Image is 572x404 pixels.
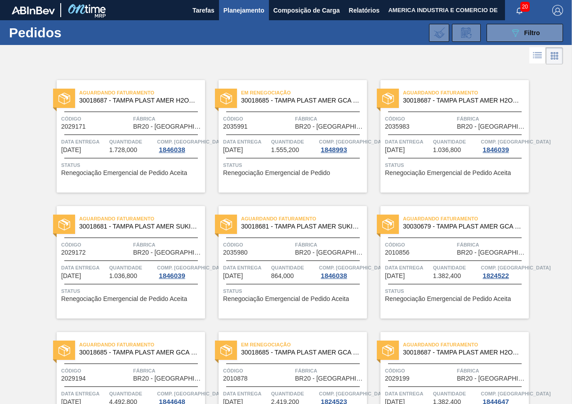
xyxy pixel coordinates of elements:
[385,296,511,302] span: Renegociação Emergencial de Pedido Aceita
[61,170,187,176] span: Renegociação Emergencial de Pedido Aceita
[403,214,529,223] span: Aguardando Faturamento
[433,389,479,398] span: Quantidade
[433,273,461,279] span: 1.382,400
[58,345,70,356] img: status
[481,146,510,153] div: 1846039
[61,389,107,398] span: Data entrega
[61,273,81,279] span: 01/10/2025
[319,272,349,279] div: 1846038
[157,137,203,153] a: Comp. [GEOGRAPHIC_DATA]1846038
[403,340,529,349] span: Aguardando Faturamento
[520,2,530,12] span: 20
[481,263,527,279] a: Comp. [GEOGRAPHIC_DATA]1824522
[109,147,137,153] span: 1.728,000
[220,93,232,104] img: status
[79,97,198,104] span: 30018687 - TAMPA PLAST AMER H2OH LIMAO S/LINER
[61,366,131,375] span: Código
[271,263,317,272] span: Quantidade
[58,93,70,104] img: status
[457,375,527,382] span: BR20 - Sapucaia
[61,287,203,296] span: Status
[385,263,431,272] span: Data entrega
[457,114,527,123] span: Fábrica
[223,375,248,382] span: 2010878
[382,345,394,356] img: status
[223,273,243,279] span: 01/10/2025
[385,137,431,146] span: Data entrega
[319,137,365,153] a: Comp. [GEOGRAPHIC_DATA]1848993
[79,214,205,223] span: Aguardando Faturamento
[271,147,299,153] span: 1.555,200
[220,219,232,230] img: status
[223,123,248,130] span: 2035991
[157,272,187,279] div: 1846039
[481,389,550,398] span: Comp. Carga
[481,137,550,146] span: Comp. Carga
[385,147,405,153] span: 01/10/2025
[133,240,203,249] span: Fábrica
[241,97,360,104] span: 30018685 - TAMPA PLAST AMER GCA S/LINER
[61,263,107,272] span: Data entrega
[433,263,479,272] span: Quantidade
[241,214,367,223] span: Aguardando Faturamento
[385,249,410,256] span: 2010856
[223,366,293,375] span: Código
[505,4,534,17] button: Notificações
[271,389,317,398] span: Quantidade
[223,147,243,153] span: 01/10/2025
[241,88,367,97] span: Em renegociação
[61,137,107,146] span: Data entrega
[79,340,205,349] span: Aguardando Faturamento
[319,389,389,398] span: Comp. Carga
[403,88,529,97] span: Aguardando Faturamento
[133,123,203,130] span: BR20 - Sapucaia
[157,137,227,146] span: Comp. Carga
[61,375,86,382] span: 2029194
[43,206,205,319] a: statusAguardando Faturamento30018681 - TAMPA PLAST AMER SUKITA S/LINERCódigo2029172FábricaBR20 - ...
[9,27,133,38] h1: Pedidos
[385,273,405,279] span: 02/10/2025
[382,93,394,104] img: status
[271,273,294,279] span: 864,000
[457,366,527,375] span: Fábrica
[433,147,461,153] span: 1.036,800
[61,240,131,249] span: Código
[157,263,227,272] span: Comp. Carga
[385,366,455,375] span: Código
[367,80,529,193] a: statusAguardando Faturamento30018687 - TAMPA PLAST AMER H2OH LIMAO S/LINERCódigo2035983FábricaBR2...
[157,146,187,153] div: 1846038
[552,5,563,16] img: Logout
[385,240,455,249] span: Código
[223,389,269,398] span: Data entrega
[109,137,155,146] span: Quantidade
[433,137,479,146] span: Quantidade
[223,114,293,123] span: Código
[319,146,349,153] div: 1848993
[12,6,55,14] img: TNhmsLtSVTkK8tSr43FrP2fwEKptu5GPRR3wAAAABJRU5ErkJggg==
[319,263,365,279] a: Comp. [GEOGRAPHIC_DATA]1846038
[133,375,203,382] span: BR20 - Sapucaia
[452,24,481,42] div: Solicitação de Revisão de Pedidos
[295,240,365,249] span: Fábrica
[223,161,365,170] span: Status
[61,147,81,153] span: 01/10/2025
[295,249,365,256] span: BR20 - Sapucaia
[385,287,527,296] span: Status
[223,287,365,296] span: Status
[192,5,214,16] span: Tarefas
[133,114,203,123] span: Fábrica
[385,170,511,176] span: Renegociação Emergencial de Pedido Aceita
[223,249,248,256] span: 2035980
[385,375,410,382] span: 2029199
[109,273,137,279] span: 1.036,800
[223,240,293,249] span: Código
[61,296,187,302] span: Renegociação Emergencial de Pedido Aceita
[295,114,365,123] span: Fábrica
[295,123,365,130] span: BR20 - Sapucaia
[487,24,563,42] button: Filtro
[133,366,203,375] span: Fábrica
[524,29,540,36] span: Filtro
[385,114,455,123] span: Código
[429,24,449,42] div: Importar Negociações dos Pedidos
[241,223,360,230] span: 30018681 - TAMPA PLAST AMER SUKITA S/LINER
